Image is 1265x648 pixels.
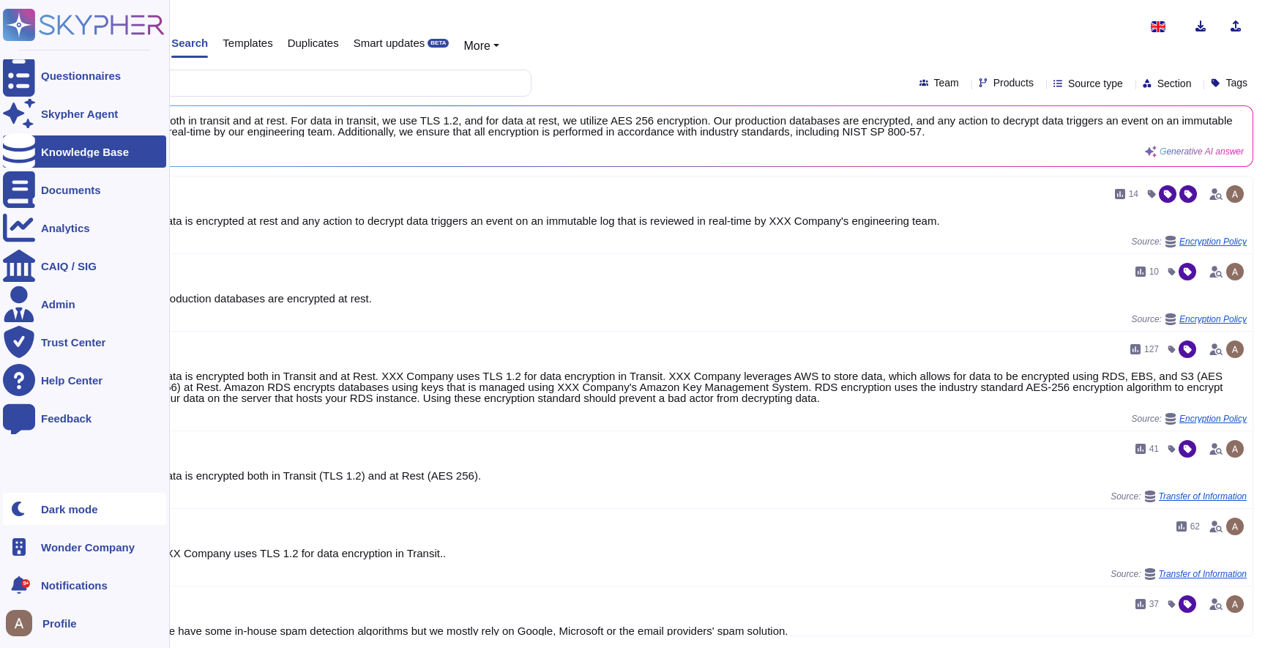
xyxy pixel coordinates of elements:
div: Production databases are encrypted at rest. [159,293,1247,304]
button: More [463,37,499,55]
a: Documents [3,174,166,206]
span: Profile [42,618,77,629]
img: user [1226,595,1244,613]
img: user [1226,185,1244,203]
div: BETA [428,39,449,48]
input: Search a question or template... [58,70,516,96]
span: 127 [1144,345,1159,354]
span: More [463,40,490,52]
span: Duplicates [288,37,339,48]
img: user [1226,340,1244,358]
div: Analytics [41,223,90,234]
span: Source: [1132,236,1247,247]
span: Transfer of Information [1159,570,1247,578]
span: Yes, we encrypt data both in transit and at rest. For data in transit, we use TLS 1.2, and for da... [59,115,1244,137]
div: Help Center [41,375,102,386]
span: Generative AI answer [1160,147,1244,156]
div: CAIQ / SIG [41,261,97,272]
div: Documents [41,185,101,195]
img: user [1226,440,1244,458]
a: CAIQ / SIG [3,250,166,282]
span: 14 [1129,190,1138,198]
span: Templates [223,37,272,48]
div: Data is encrypted at rest and any action to decrypt data triggers an event on an immutable log th... [159,215,1247,226]
a: Trust Center [3,326,166,358]
span: Products [993,78,1034,88]
span: Tags [1225,78,1247,88]
div: Feedback [41,413,92,424]
img: user [1226,263,1244,280]
span: Encryption Policy [1179,414,1247,423]
div: Admin [41,299,75,310]
span: Source: [1111,568,1247,580]
span: Source type [1068,78,1123,89]
span: 41 [1149,444,1159,453]
span: Encryption Policy [1179,315,1247,324]
span: Source: [1111,491,1247,502]
div: Skypher Agent [41,108,118,119]
div: Questionnaires [41,70,121,81]
img: user [1226,518,1244,535]
div: Knowledge Base [41,146,129,157]
div: Data is encrypted both in Transit and at Rest. XXX Company uses TLS 1.2 for data encryption in Tr... [159,370,1247,403]
span: Wonder Company [41,542,135,553]
span: Source: [1132,413,1247,425]
a: Analytics [3,212,166,244]
img: user [6,610,32,636]
span: Source: [1132,313,1247,325]
span: Transfer of Information [1159,492,1247,501]
button: user [3,607,42,639]
a: Admin [3,288,166,320]
span: Notifications [41,580,108,591]
a: Knowledge Base [3,135,166,168]
a: Help Center [3,364,166,396]
span: Search [171,37,208,48]
div: Trust Center [41,337,105,348]
a: Skypher Agent [3,97,166,130]
span: Smart updates [354,37,425,48]
a: Questionnaires [3,59,166,92]
div: XXX Company uses TLS 1.2 for data encryption in Transit.. [159,548,1247,559]
div: Data is encrypted both in Transit (TLS 1.2) and at Rest (AES 256). [159,470,1247,481]
span: 62 [1190,522,1200,531]
span: Encryption Policy [1179,237,1247,246]
span: Section [1157,78,1192,89]
span: Team [934,78,959,88]
div: Dark mode [41,504,98,515]
span: 37 [1149,600,1159,608]
a: Feedback [3,402,166,434]
img: en [1151,21,1165,32]
div: We have some in-house spam detection algorithms but we mostly rely on Google, Microsoft or the em... [159,625,1247,636]
div: 9+ [21,579,30,588]
span: 10 [1149,267,1159,276]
